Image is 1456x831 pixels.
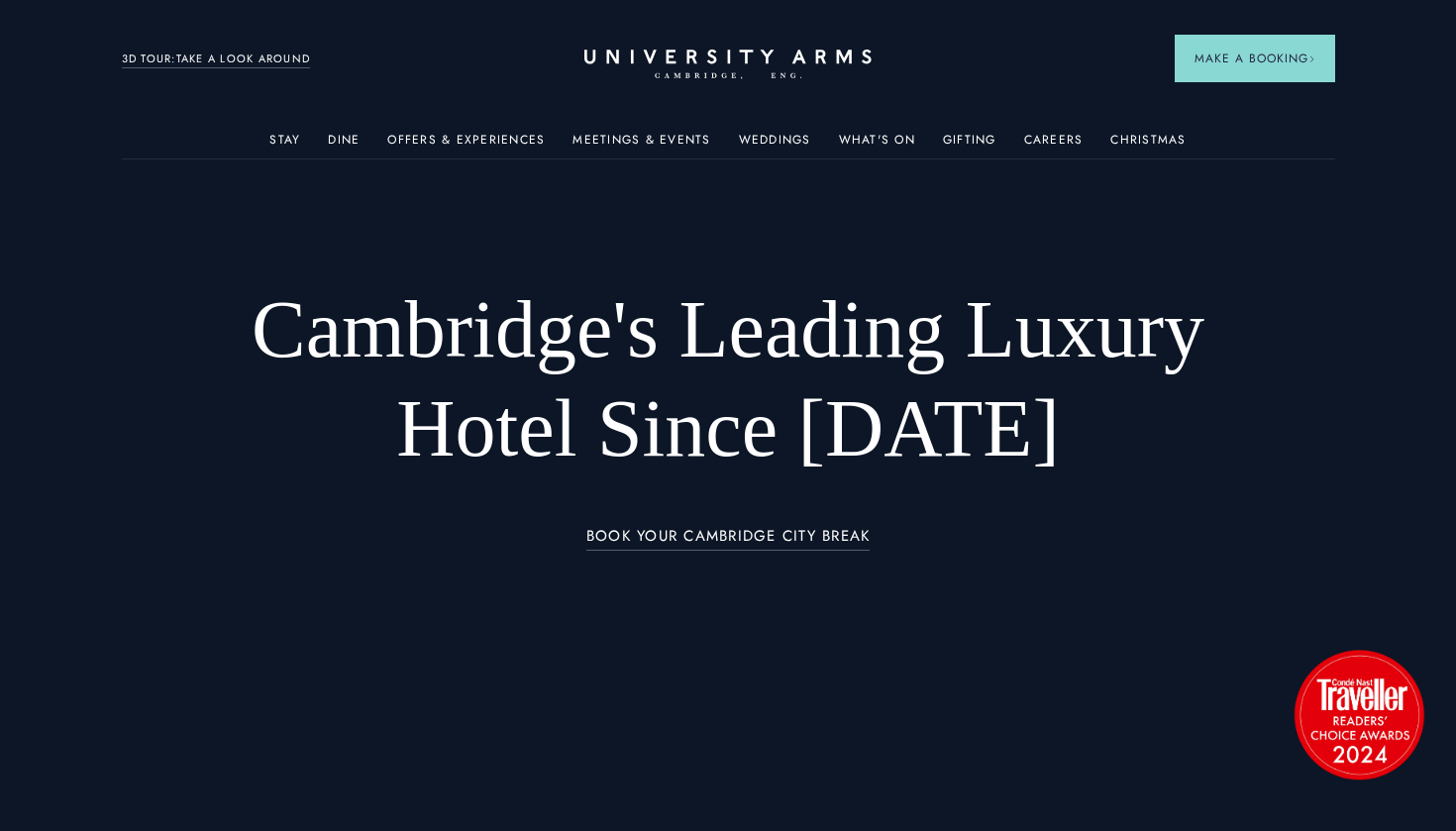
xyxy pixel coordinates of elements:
a: Christmas [1110,133,1186,158]
a: Dine [328,133,360,158]
a: Meetings & Events [572,133,710,158]
a: Home [584,50,872,80]
a: Gifting [943,133,996,158]
a: Weddings [739,133,811,158]
button: Make a BookingArrow icon [1175,35,1335,82]
img: Arrow icon [1308,55,1315,62]
a: Stay [269,133,300,158]
img: image-2524eff8f0c5d55edbf694693304c4387916dea5-1501x1501-png [1285,640,1433,788]
h1: Cambridge's Leading Luxury Hotel Since [DATE] [243,280,1213,478]
a: Careers [1024,133,1084,158]
a: 3D TOUR:TAKE A LOOK AROUND [122,51,311,68]
a: What's On [839,133,915,158]
a: BOOK YOUR CAMBRIDGE CITY BREAK [586,528,871,551]
span: Make a Booking [1195,50,1315,67]
a: Offers & Experiences [387,133,545,158]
